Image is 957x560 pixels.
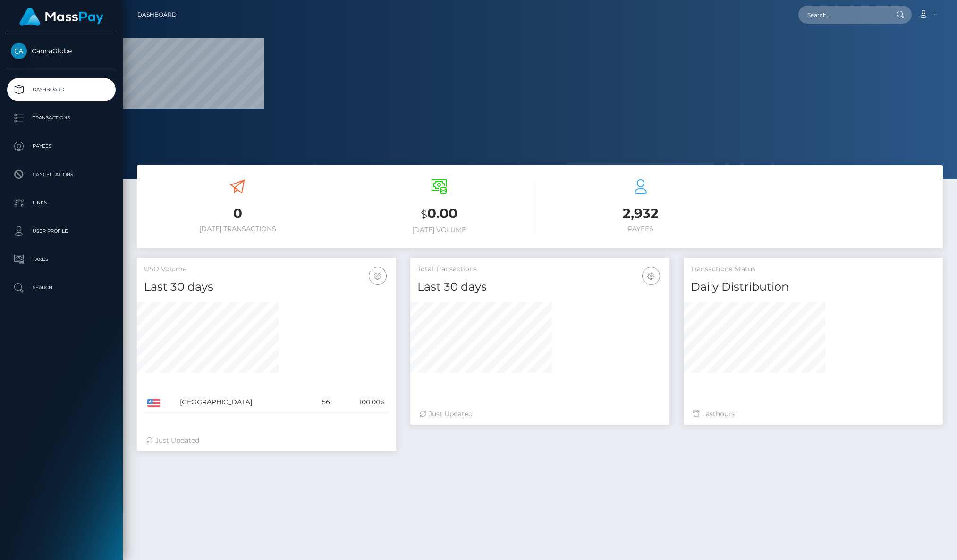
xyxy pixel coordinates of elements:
[417,279,662,295] h4: Last 30 days
[11,167,112,182] p: Cancellations
[7,248,116,271] a: Taxes
[144,204,331,223] h3: 0
[7,163,116,186] a: Cancellations
[7,276,116,300] a: Search
[147,399,160,407] img: US.png
[11,252,112,267] p: Taxes
[146,435,387,445] div: Just Updated
[691,265,936,274] h5: Transactions Status
[346,204,533,224] h3: 0.00
[19,8,103,26] img: MassPay Logo
[7,134,116,158] a: Payees
[417,265,662,274] h5: Total Transactions
[7,47,116,55] span: CannaGlobe
[7,219,116,243] a: User Profile
[547,225,735,233] h6: Payees
[7,191,116,215] a: Links
[11,139,112,153] p: Payees
[11,43,27,59] img: CannaGlobe
[11,111,112,125] p: Transactions
[144,279,389,295] h4: Last 30 days
[333,392,389,413] td: 100.00%
[691,279,936,295] h4: Daily Distribution
[547,204,735,223] h3: 2,932
[346,226,533,234] h6: [DATE] Volume
[144,225,331,233] h6: [DATE] Transactions
[7,78,116,101] a: Dashboard
[693,409,933,419] div: Last hours
[421,208,427,221] small: $
[420,409,660,419] div: Just Updated
[137,5,177,25] a: Dashboard
[11,281,112,295] p: Search
[144,265,389,274] h5: USD Volume
[309,392,333,413] td: 56
[11,196,112,210] p: Links
[11,83,112,97] p: Dashboard
[7,106,116,130] a: Transactions
[798,6,887,24] input: Search...
[11,224,112,238] p: User Profile
[177,392,309,413] td: [GEOGRAPHIC_DATA]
